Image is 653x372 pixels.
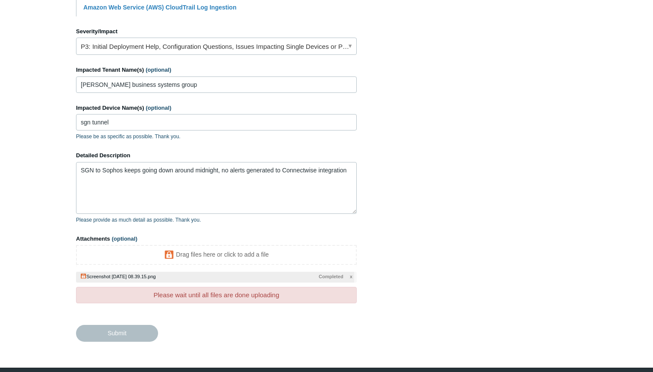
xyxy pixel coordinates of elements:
[76,104,357,112] label: Impacted Device Name(s)
[76,325,158,341] input: Submit
[76,133,357,140] p: Please be as specific as possible. Thank you.
[83,4,236,11] a: Amazon Web Service (AWS) CloudTrail Log Ingestion
[319,273,343,280] span: Completed
[76,27,357,36] label: Severity/Impact
[76,216,357,224] p: Please provide as much detail as possible. Thank you.
[76,151,357,160] label: Detailed Description
[146,67,171,73] span: (optional)
[76,38,357,55] a: P3: Initial Deployment Help, Configuration Questions, Issues Impacting Single Devices or Past Out...
[146,105,171,111] span: (optional)
[76,66,357,74] label: Impacted Tenant Name(s)
[76,287,357,304] div: Please wait until all files are done uploading
[112,235,137,242] span: (optional)
[350,273,352,280] span: x
[76,235,357,243] label: Attachments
